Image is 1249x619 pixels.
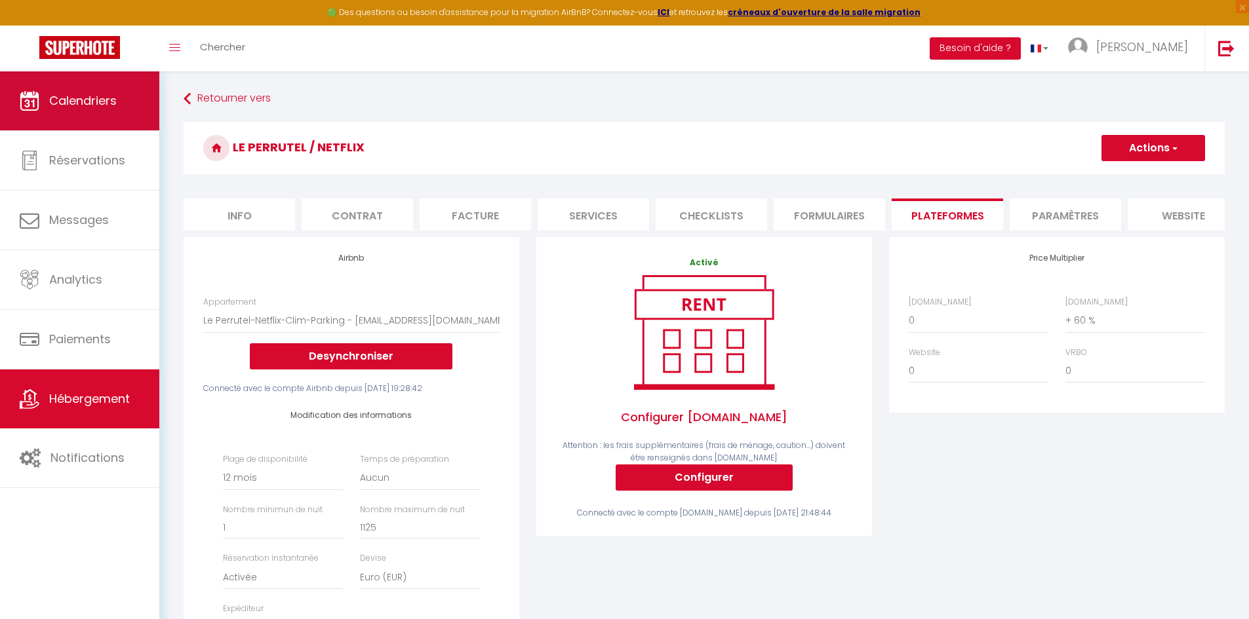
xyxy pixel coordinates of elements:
[223,453,307,466] label: Plage de disponibilité
[563,440,845,463] span: Attention : les frais supplémentaires (frais de ménage, caution...) doivent être renseignés dans ...
[49,271,102,288] span: Analytics
[223,411,480,420] h4: Modification des informations
[360,453,449,466] label: Temps de préparation
[656,198,767,231] li: Checklists
[49,152,125,168] span: Réservations
[360,504,465,516] label: Nombre maximum de nuit
[538,198,649,231] li: Services
[616,464,793,491] button: Configurer
[774,198,885,231] li: Formulaires
[49,331,111,347] span: Paiements
[728,7,921,18] a: créneaux d'ouverture de la salle migration
[302,198,413,231] li: Contrat
[184,87,1225,111] a: Retourner vers
[203,296,256,309] label: Appartement
[620,269,787,395] img: rent.png
[223,603,264,615] label: Expéditeur
[556,257,852,269] p: Activé
[556,395,852,440] span: Configurer [DOMAIN_NAME]
[892,198,1003,231] li: Plateformes
[250,343,452,369] button: Desynchroniser
[1101,135,1205,161] button: Actions
[909,296,971,309] label: [DOMAIN_NAME]
[49,212,109,228] span: Messages
[50,449,125,466] span: Notifications
[1010,198,1121,231] li: Paramètres
[1065,347,1087,359] label: VRBO
[1128,198,1239,231] li: website
[1058,26,1204,71] a: ... [PERSON_NAME]
[49,390,130,407] span: Hébergement
[184,198,295,231] li: Info
[223,552,319,565] label: Réservation instantanée
[49,92,117,109] span: Calendriers
[909,347,940,359] label: Website
[909,253,1205,263] h4: Price Multiplier
[360,552,386,565] label: Devise
[1065,296,1128,309] label: [DOMAIN_NAME]
[203,383,500,395] div: Connecté avec le compte Airbnb depuis [DATE] 19:28:42
[200,40,245,54] span: Chercher
[658,7,669,18] a: ICI
[420,198,531,231] li: Facture
[1218,40,1235,56] img: logout
[184,122,1225,174] h3: Le Perrutel / Netflix
[190,26,255,71] a: Chercher
[1068,37,1088,57] img: ...
[1096,39,1188,55] span: [PERSON_NAME]
[556,507,852,519] div: Connecté avec le compte [DOMAIN_NAME] depuis [DATE] 21:48:44
[203,253,500,263] h4: Airbnb
[223,504,323,516] label: Nombre minimun de nuit
[930,37,1021,60] button: Besoin d'aide ?
[10,5,50,45] button: Ouvrir le widget de chat LiveChat
[39,36,120,59] img: Super Booking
